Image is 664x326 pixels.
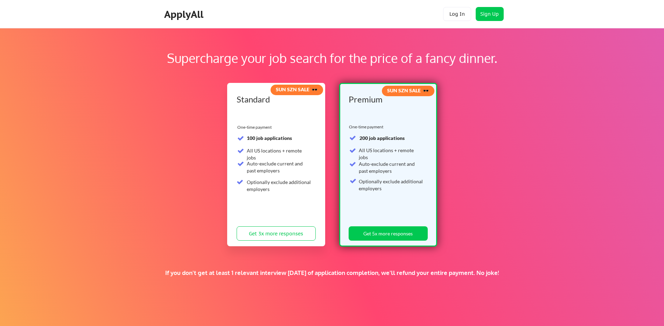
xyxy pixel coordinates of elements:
[476,7,504,21] button: Sign Up
[349,124,385,130] div: One-time payment
[164,8,205,20] div: ApplyAll
[387,87,429,93] strong: SUN SZN SALE 🕶️
[359,161,424,174] div: Auto-exclude current and past employers
[359,135,405,141] strong: 200 job applications
[237,226,316,241] button: Get 3x more responses
[276,86,317,92] strong: SUN SZN SALE 🕶️
[247,160,312,174] div: Auto-exclude current and past employers
[121,269,543,277] div: If you don't get at least 1 relevant interview [DATE] of application completion, we'll refund you...
[359,178,424,192] div: Optionally exclude additional employers
[247,179,312,192] div: Optionally exclude additional employers
[349,95,425,104] div: Premium
[349,226,428,241] button: Get 5x more responses
[443,7,471,21] button: Log In
[247,135,292,141] strong: 100 job applications
[247,147,312,161] div: All US locations + remote jobs
[359,147,424,161] div: All US locations + remote jobs
[237,95,313,104] div: Standard
[237,125,274,130] div: One-time payment
[45,49,619,68] div: Supercharge your job search for the price of a fancy dinner.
